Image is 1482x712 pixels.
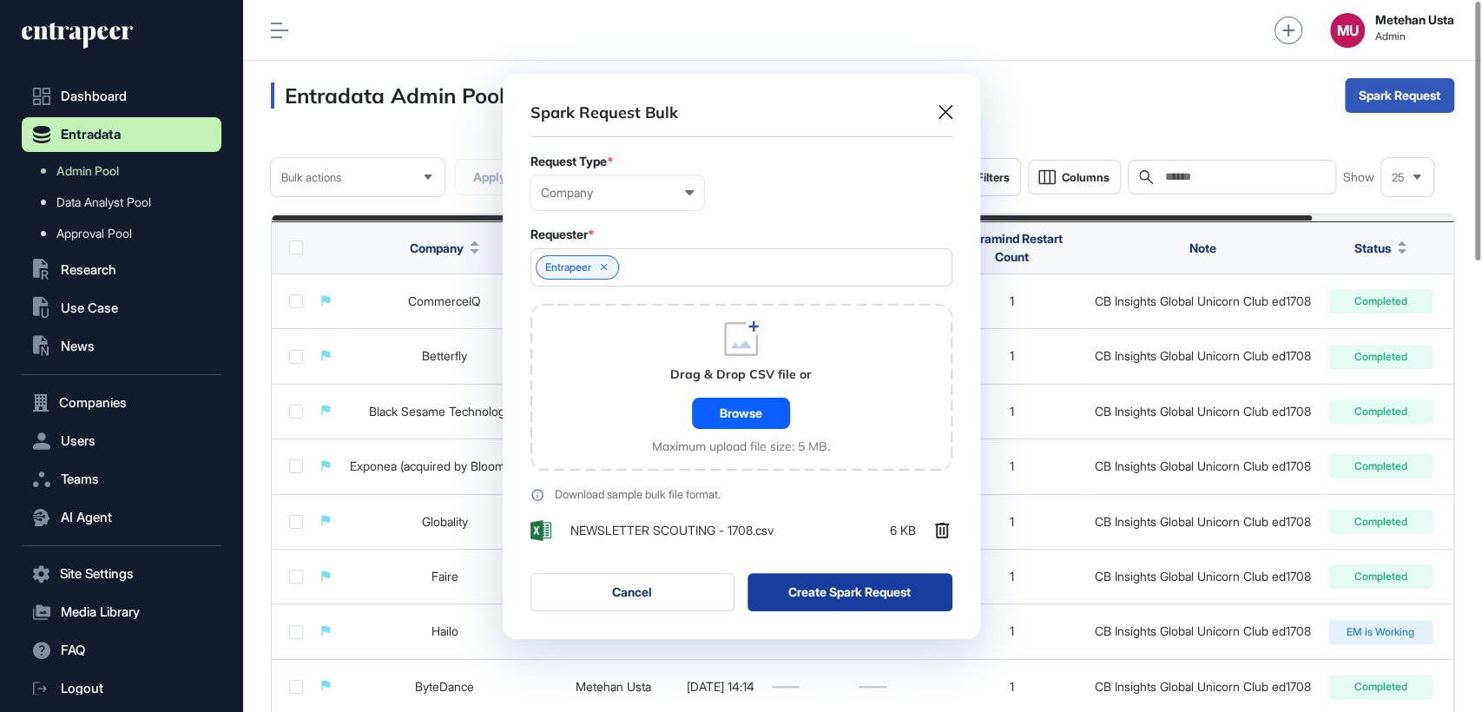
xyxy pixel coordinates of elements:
img: AhpaqJCb49MR9Xxu7SkuGhZYRwWha62sieDtiJP64QGBCNNHjaAAAAAElFTkSuQmCC [530,520,551,541]
div: Drag & Drop CSV file or [670,366,812,384]
div: Request Type [530,155,952,168]
div: Browse [692,398,790,429]
span: 6 KB [890,524,916,537]
a: Download sample bulk file format. [530,488,952,502]
div: Download sample bulk file format. [555,489,721,500]
div: Spark Request Bulk [530,102,678,123]
span: NEWSLETTER SCOUTING - 1708.csv [570,524,774,537]
button: Cancel [530,573,735,611]
button: Create Spark Request [748,573,952,611]
div: Requester [530,227,952,241]
span: Entrapeer [545,261,591,274]
div: Company [541,186,694,200]
div: Maximum upload file size: 5 MB. [652,439,830,453]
